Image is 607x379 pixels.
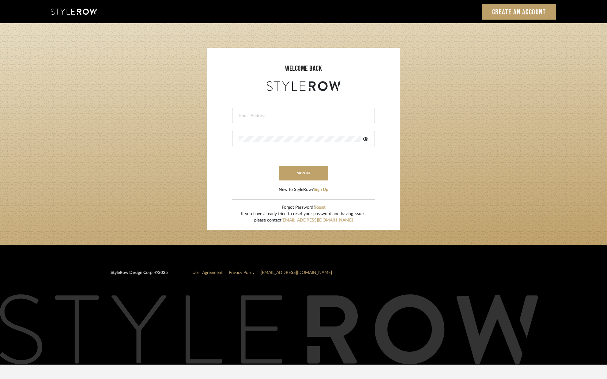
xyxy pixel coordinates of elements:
[213,63,394,74] div: welcome back
[111,270,168,281] div: StyleRow Design Corp. ©2025
[281,218,353,222] a: [EMAIL_ADDRESS][DOMAIN_NAME]
[279,187,328,193] div: New to StyleRow?
[482,4,556,20] a: Create an Account
[229,271,254,275] a: Privacy Policy
[241,204,366,211] div: Forgot Password?
[279,166,328,180] button: sign in
[261,271,332,275] a: [EMAIL_ADDRESS][DOMAIN_NAME]
[315,204,326,211] button: Reset
[239,113,367,119] input: Email Address
[192,271,223,275] a: User Agreement
[314,187,328,193] button: Sign Up
[241,211,366,224] div: If you have already tried to reset your password and having issues, please contact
